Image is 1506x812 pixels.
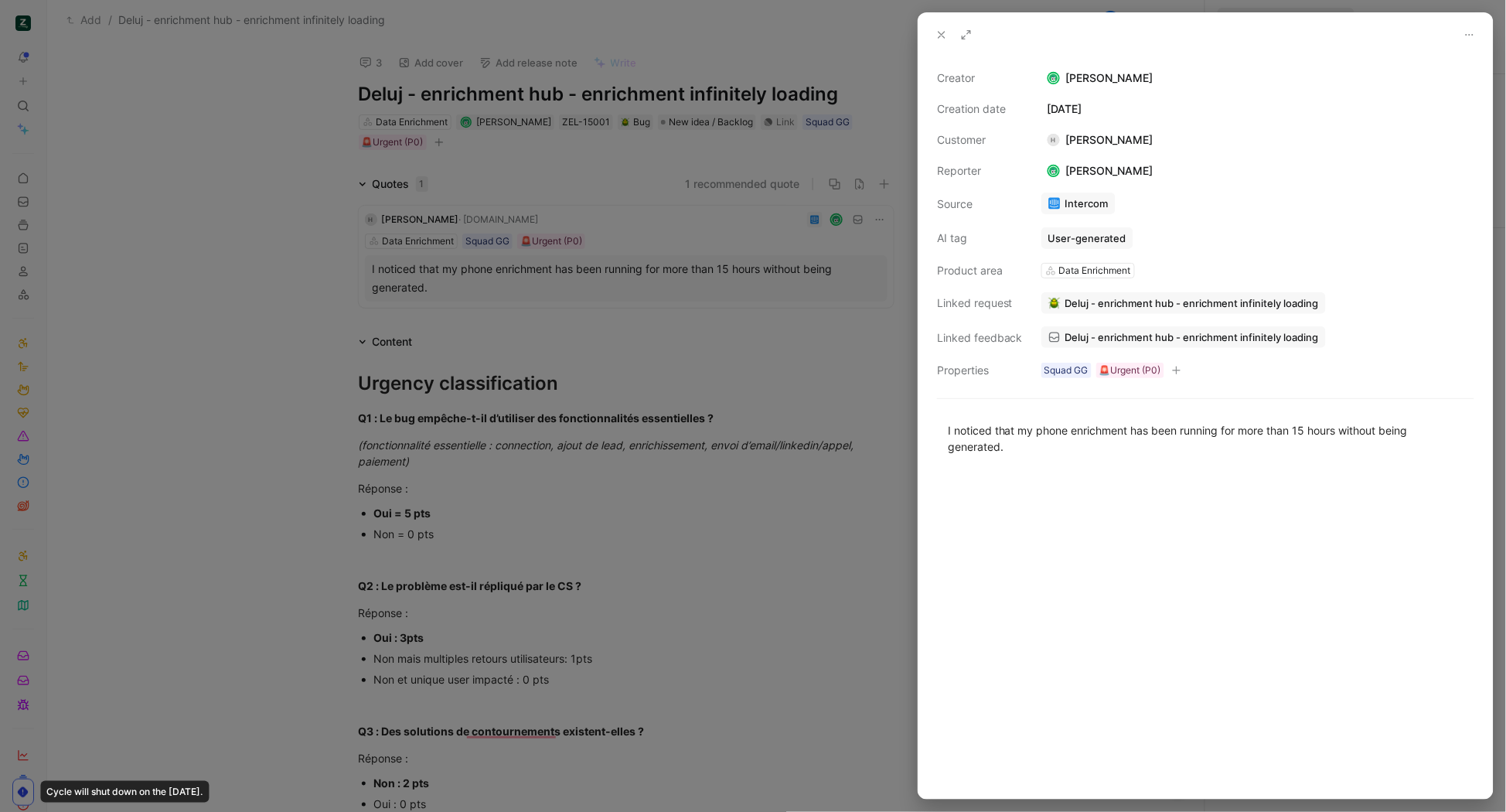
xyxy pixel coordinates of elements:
[1041,131,1160,149] div: [PERSON_NAME]
[41,781,210,803] div: Cycle will shut down on the [DATE].
[937,100,1023,118] div: Creation date
[937,361,1023,380] div: Properties
[937,329,1023,347] div: Linked feedback
[1044,363,1089,378] div: Squad GG
[1048,231,1126,245] div: User-generated
[937,162,1023,180] div: Reporter
[1041,162,1160,180] div: [PERSON_NAME]
[1041,193,1116,214] a: Intercom
[1049,73,1059,84] img: avatar
[1041,100,1474,118] div: [DATE]
[1041,292,1326,314] button: 🪲Deluj - enrichment hub - enrichment infinitely loading
[1065,330,1319,344] span: Deluj - enrichment hub - enrichment infinitely loading
[1048,134,1060,146] div: H
[1099,363,1161,378] div: 🚨Urgent (P0)
[937,294,1023,312] div: Linked request
[1048,297,1061,309] img: 🪲
[937,261,1023,280] div: Product area
[1049,166,1059,176] img: avatar
[937,131,1023,149] div: Customer
[937,195,1023,213] div: Source
[1041,69,1474,87] div: [PERSON_NAME]
[1065,296,1319,310] span: Deluj - enrichment hub - enrichment infinitely loading
[937,229,1023,247] div: AI tag
[937,69,1023,87] div: Creator
[1041,326,1326,348] a: Deluj - enrichment hub - enrichment infinitely loading
[1059,263,1131,278] div: Data Enrichment
[948,422,1463,455] div: I noticed that my phone enrichment has been running for more than 15 hours without being generated.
